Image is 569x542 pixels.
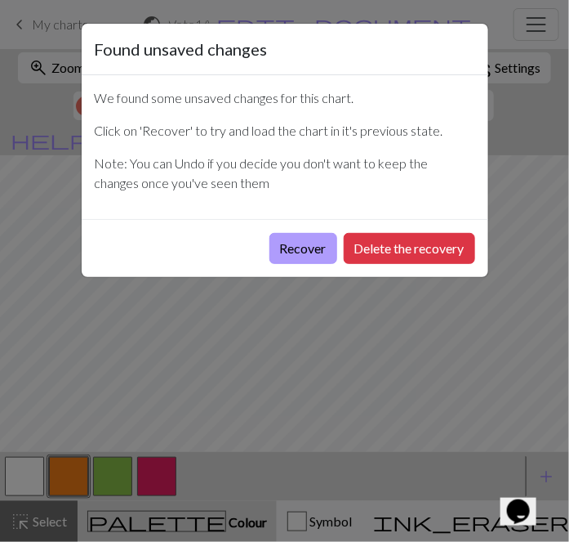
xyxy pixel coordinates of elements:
[269,233,337,264] button: Recover
[95,121,475,141] p: Click on 'Recover' to try and load the chart in it's previous state.
[95,154,475,193] p: Note: You can Undo if you decide you don't want to keep the changes once you've seen them
[95,37,268,61] h5: Found unsaved changes
[500,477,553,526] iframe: chat widget
[344,233,475,264] button: Delete the recovery
[95,88,475,108] p: We found some unsaved changes for this chart.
